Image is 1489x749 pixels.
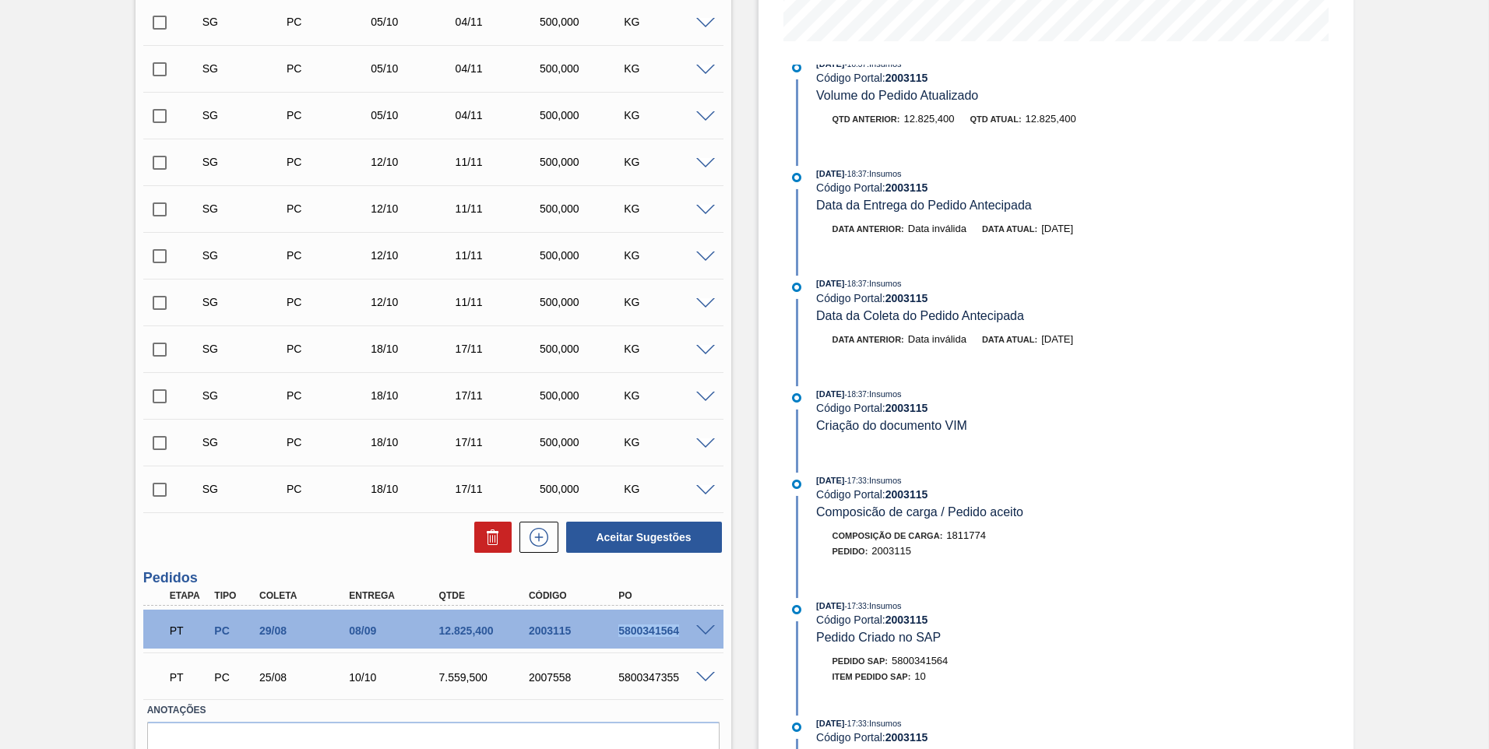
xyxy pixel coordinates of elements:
[816,631,941,644] span: Pedido Criado no SAP
[885,72,928,84] strong: 2003115
[833,335,904,344] span: Data anterior:
[845,602,867,610] span: - 17:33
[816,419,967,432] span: Criação do documento VIM
[867,59,902,69] span: : Insumos
[816,199,1032,212] span: Data da Entrega do Pedido Antecipada
[166,660,213,694] div: Pedido em Trânsito
[452,436,546,448] div: 17/11/2025
[867,719,902,728] span: : Insumos
[792,723,801,732] img: atual
[845,280,867,288] span: - 18:37
[367,202,461,215] div: 12/10/2025
[871,545,911,557] span: 2003115
[283,483,377,495] div: Pedido de Compra
[283,16,377,28] div: Pedido de Compra
[816,614,1186,626] div: Código Portal:
[536,343,630,355] div: 500,000
[885,731,928,744] strong: 2003115
[833,531,943,540] span: Composição de Carga :
[536,62,630,75] div: 500,000
[816,731,1186,744] div: Código Portal:
[885,488,928,501] strong: 2003115
[816,389,844,399] span: [DATE]
[199,202,293,215] div: Sugestão Criada
[283,343,377,355] div: Pedido de Compra
[816,601,844,610] span: [DATE]
[199,483,293,495] div: Sugestão Criada
[816,279,844,288] span: [DATE]
[199,109,293,121] div: Sugestão Criada
[867,279,902,288] span: : Insumos
[566,522,722,553] button: Aceitar Sugestões
[466,522,512,553] div: Excluir Sugestões
[255,671,356,684] div: 25/08/2025
[452,249,546,262] div: 11/11/2025
[345,590,445,601] div: Entrega
[283,62,377,75] div: Pedido de Compra
[845,719,867,728] span: - 17:33
[885,402,928,414] strong: 2003115
[1041,223,1073,234] span: [DATE]
[536,483,630,495] div: 500,000
[199,436,293,448] div: Sugestão Criada
[903,113,954,125] span: 12.825,400
[283,389,377,402] div: Pedido de Compra
[816,402,1186,414] div: Código Portal:
[452,389,546,402] div: 17/11/2025
[620,296,714,308] div: KG
[885,614,928,626] strong: 2003115
[867,601,902,610] span: : Insumos
[525,671,625,684] div: 2007558
[367,156,461,168] div: 12/10/2025
[536,156,630,168] div: 500,000
[536,389,630,402] div: 500,000
[816,488,1186,501] div: Código Portal:
[435,671,536,684] div: 7.559,500
[816,505,1023,519] span: Composicão de carga / Pedido aceito
[536,249,630,262] div: 500,000
[792,63,801,72] img: atual
[199,249,293,262] div: Sugestão Criada
[845,390,867,399] span: - 18:37
[367,296,461,308] div: 12/10/2025
[512,522,558,553] div: Nova sugestão
[255,590,356,601] div: Coleta
[367,389,461,402] div: 18/10/2025
[452,343,546,355] div: 17/11/2025
[147,699,720,722] label: Anotações
[210,590,257,601] div: Tipo
[620,156,714,168] div: KG
[1041,333,1073,345] span: [DATE]
[367,343,461,355] div: 18/10/2025
[367,62,461,75] div: 05/10/2025
[283,296,377,308] div: Pedido de Compra
[816,59,844,69] span: [DATE]
[199,389,293,402] div: Sugestão Criada
[792,605,801,614] img: atual
[166,614,213,648] div: Pedido em Trânsito
[816,89,978,102] span: Volume do Pedido Atualizado
[620,62,714,75] div: KG
[525,590,625,601] div: Código
[199,156,293,168] div: Sugestão Criada
[620,483,714,495] div: KG
[908,333,966,345] span: Data inválida
[845,476,867,485] span: - 17:33
[885,292,928,304] strong: 2003115
[283,249,377,262] div: Pedido de Compra
[908,223,966,234] span: Data inválida
[452,109,546,121] div: 04/11/2025
[536,16,630,28] div: 500,000
[620,436,714,448] div: KG
[833,114,900,124] span: Qtd anterior:
[210,671,257,684] div: Pedido de Compra
[833,672,911,681] span: Item pedido SAP:
[614,624,715,637] div: 5800341564
[283,202,377,215] div: Pedido de Compra
[345,624,445,637] div: 08/09/2025
[620,389,714,402] div: KG
[199,296,293,308] div: Sugestão Criada
[283,436,377,448] div: Pedido de Compra
[283,156,377,168] div: Pedido de Compra
[982,224,1037,234] span: Data atual:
